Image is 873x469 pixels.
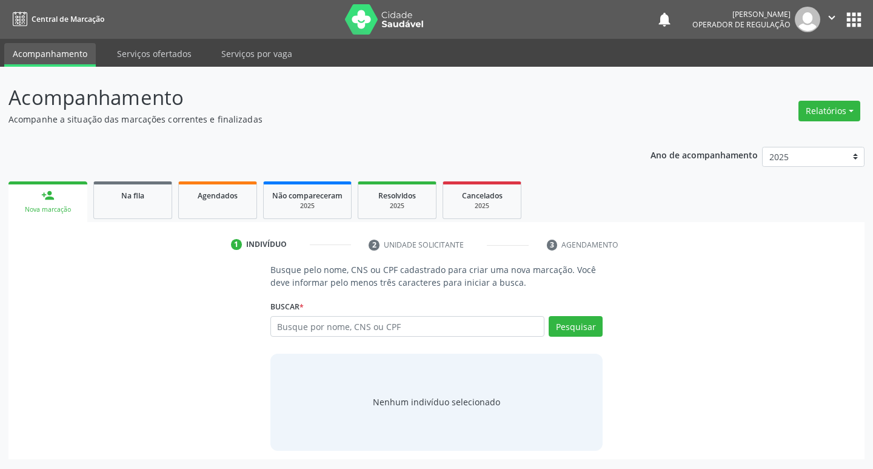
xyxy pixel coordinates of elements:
[213,43,301,64] a: Serviços por vaga
[8,83,607,113] p: Acompanhamento
[246,239,287,250] div: Indivíduo
[367,201,427,211] div: 2025
[32,14,104,24] span: Central de Marcação
[549,316,603,337] button: Pesquisar
[820,7,843,32] button: 
[272,191,343,201] span: Não compareceram
[4,43,96,67] a: Acompanhamento
[373,396,500,408] div: Nenhum indivíduo selecionado
[270,263,603,289] p: Busque pelo nome, CNS ou CPF cadastrado para criar uma nova marcação. Você deve informar pelo men...
[692,19,791,30] span: Operador de regulação
[378,191,416,201] span: Resolvidos
[8,113,607,126] p: Acompanhe a situação das marcações correntes e finalizadas
[270,297,304,316] label: Buscar
[270,316,545,337] input: Busque por nome, CNS ou CPF
[452,201,512,211] div: 2025
[651,147,758,162] p: Ano de acompanhamento
[109,43,200,64] a: Serviços ofertados
[825,11,838,24] i: 
[843,9,865,30] button: apps
[17,205,79,214] div: Nova marcação
[198,191,238,201] span: Agendados
[41,189,55,202] div: person_add
[231,239,242,250] div: 1
[8,9,104,29] a: Central de Marcação
[795,7,820,32] img: img
[272,201,343,211] div: 2025
[798,101,860,121] button: Relatórios
[121,191,144,201] span: Na fila
[462,191,503,201] span: Cancelados
[656,11,673,28] button: notifications
[692,9,791,19] div: [PERSON_NAME]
